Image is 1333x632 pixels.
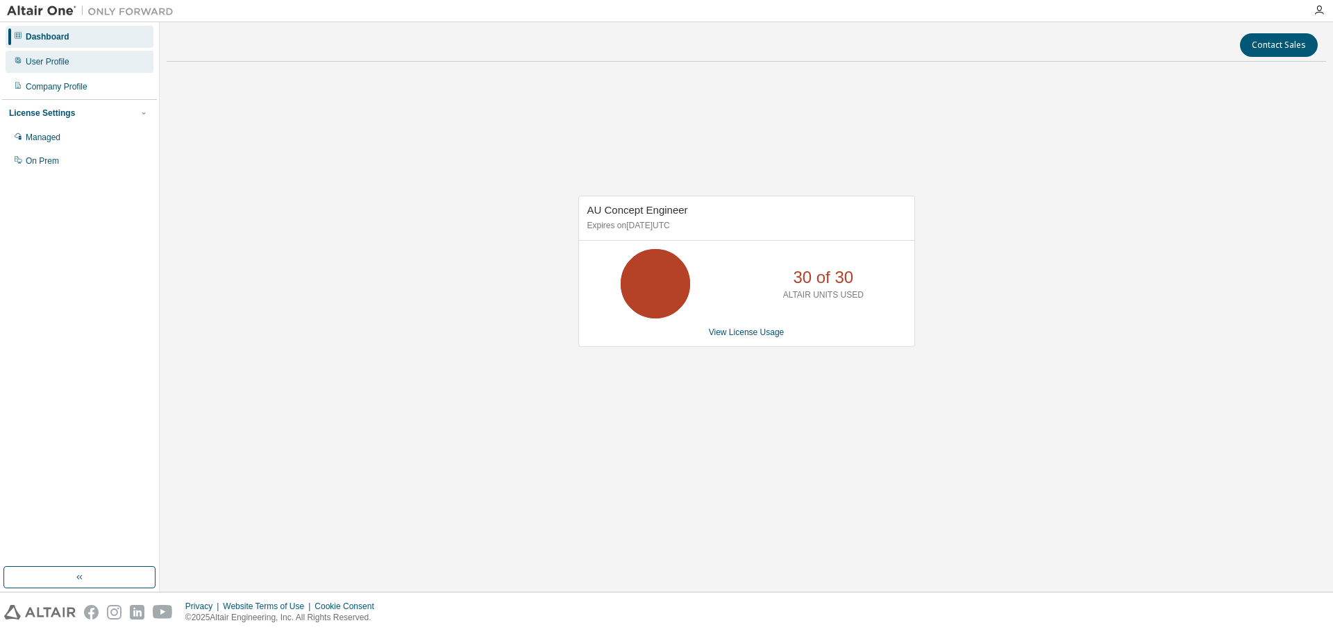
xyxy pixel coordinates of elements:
[153,605,173,620] img: youtube.svg
[223,601,315,612] div: Website Terms of Use
[26,132,60,143] div: Managed
[1240,33,1318,57] button: Contact Sales
[9,108,75,119] div: License Settings
[26,56,69,67] div: User Profile
[26,31,69,42] div: Dashboard
[783,289,864,301] p: ALTAIR UNITS USED
[84,605,99,620] img: facebook.svg
[26,155,59,166] div: On Prem
[130,605,144,620] img: linkedin.svg
[26,81,87,92] div: Company Profile
[315,601,382,612] div: Cookie Consent
[185,612,383,624] p: © 2025 Altair Engineering, Inc. All Rights Reserved.
[185,601,223,612] div: Privacy
[587,204,688,216] span: AU Concept Engineer
[4,605,76,620] img: altair_logo.svg
[7,4,181,18] img: Altair One
[709,327,785,337] a: View License Usage
[107,605,121,620] img: instagram.svg
[793,266,853,289] p: 30 of 30
[587,220,903,232] p: Expires on [DATE] UTC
